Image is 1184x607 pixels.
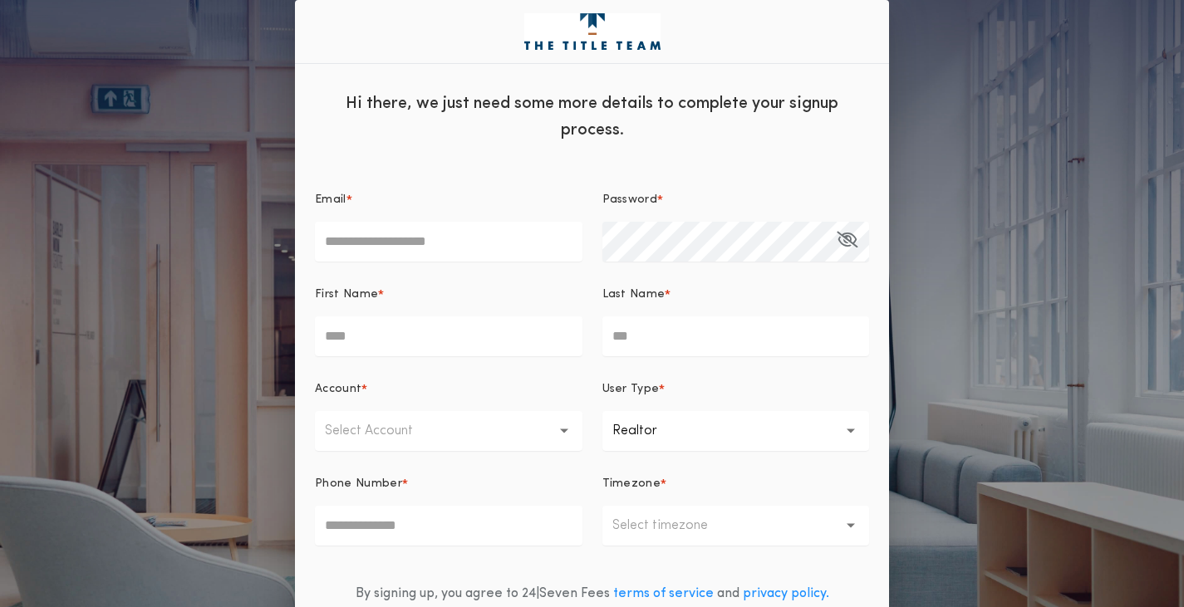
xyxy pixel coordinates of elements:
[315,381,361,398] p: Account
[602,381,660,398] p: User Type
[356,584,829,604] div: By signing up, you agree to 24|Seven Fees and
[602,476,661,492] p: Timezone
[315,506,582,546] input: Phone Number*
[743,587,829,600] a: privacy policy.
[315,222,582,262] input: Email*
[602,506,870,546] button: Select timezone
[613,587,714,600] a: terms of service
[325,421,440,441] p: Select Account
[602,316,870,356] input: Last Name*
[602,222,870,262] input: Password*
[837,222,857,262] button: Password*
[315,192,346,208] p: Email
[612,516,734,536] p: Select timezone
[295,77,889,152] div: Hi there, we just need some more details to complete your signup process.
[524,13,661,50] img: logo
[315,411,582,451] button: Select Account
[602,286,666,303] p: Last Name
[602,192,658,208] p: Password
[315,286,378,303] p: First Name
[602,411,870,451] button: Realtor
[612,421,684,441] p: Realtor
[315,476,402,492] p: Phone Number
[315,316,582,356] input: First Name*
